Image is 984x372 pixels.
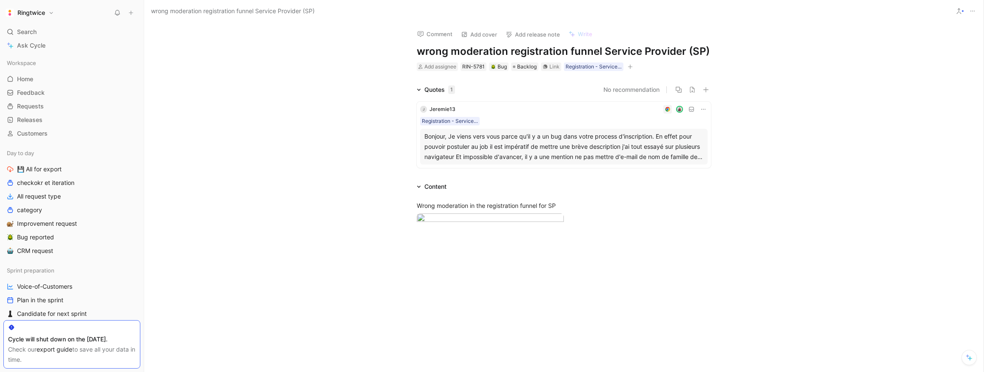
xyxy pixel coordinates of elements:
img: avatar [677,107,683,112]
span: Releases [17,116,43,124]
div: RIN-5781 [462,62,485,71]
div: Bug [491,62,507,71]
button: 🐌 [5,219,15,229]
a: 💾 All for export [3,163,140,176]
a: 🐌Improvement request [3,217,140,230]
a: All request type [3,190,140,203]
img: Ringtwice [6,9,14,17]
a: Requests [3,100,140,113]
span: 💾 All for export [17,165,62,173]
a: 🤖CRM request [3,244,140,257]
a: Customers [3,127,140,140]
a: Home [3,73,140,85]
a: ♟️Candidate for next sprint [3,307,140,320]
img: image.png [417,213,564,225]
button: Comment [413,28,456,40]
span: Plan in the sprint [17,296,63,304]
img: 🐌 [7,220,14,227]
h1: wrong moderation registration funnel Service Provider (SP) [417,45,711,58]
span: category [17,206,42,214]
div: Workspace [3,57,140,69]
div: 1 [448,85,455,94]
button: RingtwiceRingtwice [3,7,56,19]
div: Link [549,62,560,71]
div: Content [424,182,446,192]
span: Requests [17,102,44,111]
img: 🪲 [7,234,14,241]
div: Backlog [511,62,538,71]
span: Write [578,30,592,38]
span: Customers [17,129,48,138]
div: Search [3,26,140,38]
div: Quotes1 [413,85,458,95]
a: Voice-of-Customers [3,280,140,293]
div: Content [413,182,450,192]
h1: Ringtwice [17,9,45,17]
img: 🪲 [491,64,496,69]
div: Cycle will shut down on the [DATE]. [8,334,136,344]
span: Bug reported [17,233,54,241]
div: Day to day [3,147,140,159]
span: CRM request [17,247,53,255]
span: Home [17,75,33,83]
a: Releases [3,114,140,126]
button: ♟️ [5,309,15,319]
div: Sprint preparationVoice-of-CustomersPlan in the sprint♟️Candidate for next sprint🤖Grooming [3,264,140,334]
a: 🪲Bug reported [3,231,140,244]
span: checkokr et iteration [17,179,74,187]
img: 🤖 [7,247,14,254]
span: Add assignee [424,63,456,70]
span: Voice-of-Customers [17,282,72,291]
a: Feedback [3,86,140,99]
span: Backlog [517,62,537,71]
div: Check our to save all your data in time. [8,344,136,365]
a: Ask Cycle [3,39,140,52]
button: Write [565,28,596,40]
span: Sprint preparation [7,266,54,275]
span: Feedback [17,88,45,97]
div: Registration - Service Provider [422,117,478,125]
div: Bonjour, Je viens vers vous parce qu'il y a un bug dans votre process d'inscription. En effet pou... [424,131,703,162]
div: Wrong moderation in the registration funnel for SP [417,201,711,210]
div: Sprint preparation [3,264,140,277]
a: category [3,204,140,216]
a: checkokr et iteration [3,176,140,189]
div: Registration - Service Provider [566,62,622,71]
button: 🪲 [5,232,15,242]
div: Quotes [424,85,455,95]
span: Day to day [7,149,34,157]
span: Search [17,27,37,37]
button: Add release note [502,28,564,40]
span: Improvement request [17,219,77,228]
div: J [420,106,427,113]
button: 🤖 [5,246,15,256]
div: Day to day💾 All for exportcheckokr et iterationAll request typecategory🐌Improvement request🪲Bug r... [3,147,140,257]
a: Plan in the sprint [3,294,140,307]
span: All request type [17,192,61,201]
div: 🪲Bug [489,62,509,71]
span: Candidate for next sprint [17,310,87,318]
span: Workspace [7,59,36,67]
button: No recommendation [603,85,660,95]
img: ♟️ [7,310,14,317]
button: Add cover [457,28,501,40]
span: Jeremie13 [429,106,455,112]
span: wrong moderation registration funnel Service Provider (SP) [151,6,315,16]
a: export guide [37,346,72,353]
span: Ask Cycle [17,40,46,51]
